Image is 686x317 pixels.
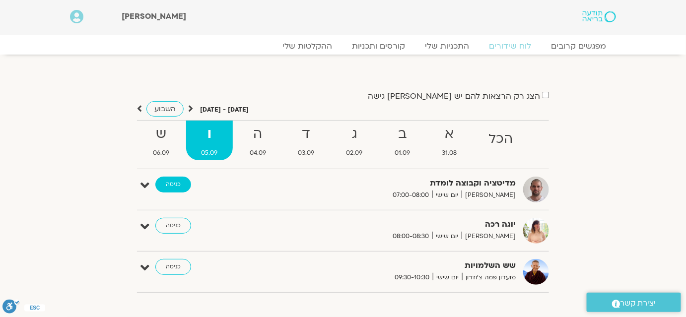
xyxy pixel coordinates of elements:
a: כניסה [155,177,191,192]
span: [PERSON_NAME] [122,11,187,22]
span: יום שישי [432,231,462,242]
a: ד03.09 [283,121,329,160]
span: 07:00-08:00 [389,190,432,200]
span: 06.09 [138,148,184,158]
strong: שש השלמויות [273,259,516,272]
strong: ש [138,123,184,145]
span: 05.09 [186,148,232,158]
a: ש06.09 [138,121,184,160]
strong: ה [235,123,281,145]
strong: ו [186,123,232,145]
strong: ג [332,123,378,145]
span: 04.09 [235,148,281,158]
span: 08:00-08:30 [389,231,432,242]
a: ג02.09 [332,121,378,160]
a: השבוע [146,101,184,117]
strong: א [427,123,472,145]
span: 31.08 [427,148,472,158]
span: 01.09 [380,148,425,158]
span: יום שישי [432,190,462,200]
strong: יוגה רכה [273,218,516,231]
strong: ב [380,123,425,145]
span: [PERSON_NAME] [462,190,516,200]
span: 09:30-10:30 [391,272,433,283]
nav: Menu [70,41,616,51]
a: ההקלטות שלי [273,41,342,51]
label: הצג רק הרצאות להם יש [PERSON_NAME] גישה [368,92,540,101]
a: ב01.09 [380,121,425,160]
a: קורסים ותכניות [342,41,415,51]
a: ה04.09 [235,121,281,160]
span: יצירת קשר [620,297,656,310]
strong: מדיטציה וקבוצה לומדת [273,177,516,190]
a: מפגשים קרובים [541,41,616,51]
p: [DATE] - [DATE] [200,105,249,115]
a: כניסה [155,259,191,275]
a: כניסה [155,218,191,234]
a: התכניות שלי [415,41,479,51]
a: א31.08 [427,121,472,160]
span: 03.09 [283,148,329,158]
strong: ד [283,123,329,145]
span: [PERSON_NAME] [462,231,516,242]
span: השבוע [154,104,176,114]
a: לוח שידורים [479,41,541,51]
a: ו05.09 [186,121,232,160]
span: מועדון פמה צ'ודרון [462,272,516,283]
span: 02.09 [332,148,378,158]
strong: הכל [474,128,528,150]
span: יום שישי [433,272,462,283]
a: הכל [474,121,528,160]
a: יצירת קשר [587,293,681,312]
